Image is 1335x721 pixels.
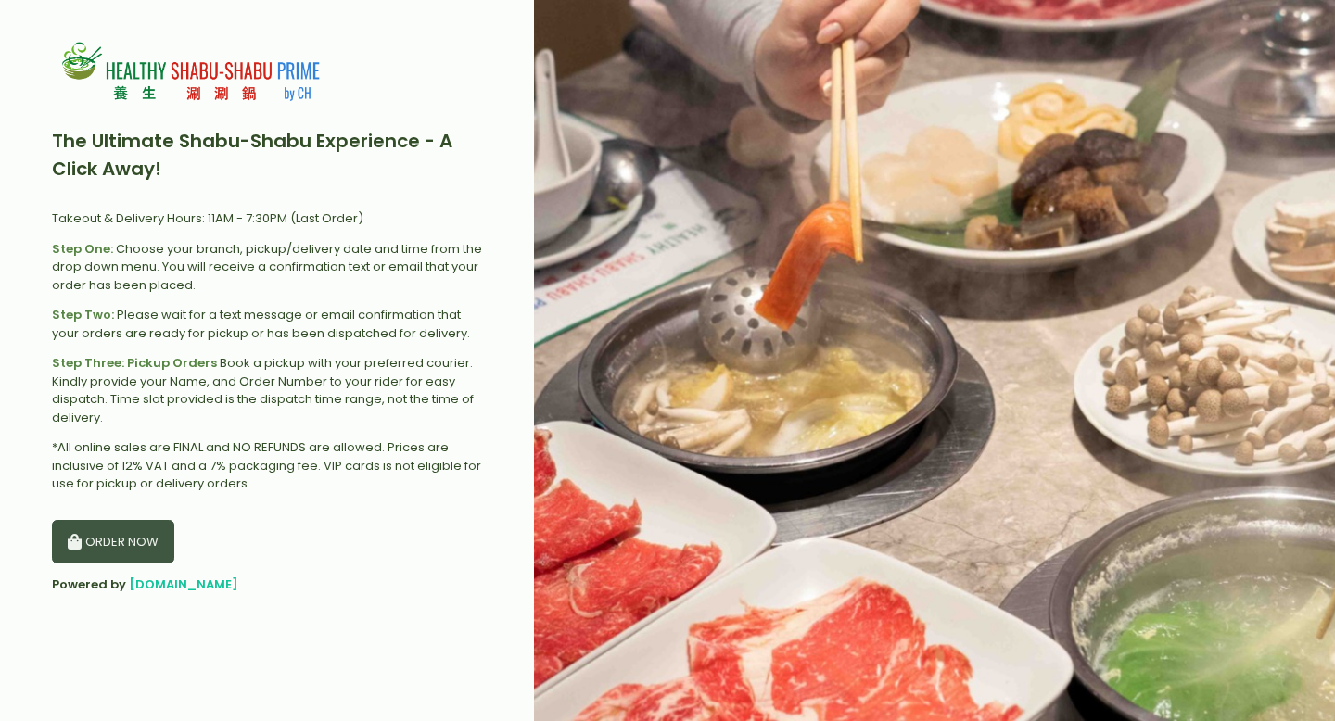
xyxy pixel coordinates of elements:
div: Powered by [52,576,482,594]
div: Choose your branch, pickup/delivery date and time from the drop down menu. You will receive a con... [52,240,482,295]
b: Step One: [52,240,113,258]
button: ORDER NOW [52,520,174,564]
b: Step Two: [52,306,114,323]
div: Book a pickup with your preferred courier. Kindly provide your Name, and Order Number to your rid... [52,354,482,426]
div: *All online sales are FINAL and NO REFUNDS are allowed. Prices are inclusive of 12% VAT and a 7% ... [52,438,482,493]
img: Healthy Shabu Shabu [52,28,330,112]
div: Takeout & Delivery Hours: 11AM - 7:30PM (Last Order) [52,209,482,228]
a: [DOMAIN_NAME] [129,576,238,593]
b: Step Three: Pickup Orders [52,354,217,372]
div: Please wait for a text message or email confirmation that your orders are ready for pickup or has... [52,306,482,342]
div: The Ultimate Shabu-Shabu Experience - A Click Away! [52,112,482,198]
